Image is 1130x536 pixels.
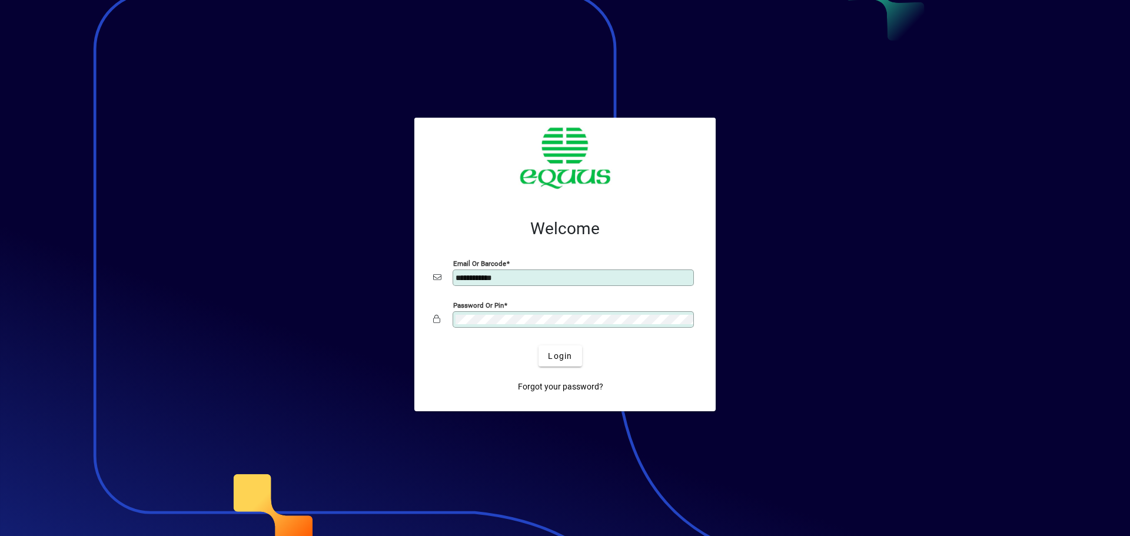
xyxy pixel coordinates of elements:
mat-label: Email or Barcode [453,259,506,268]
button: Login [539,345,581,367]
span: Forgot your password? [518,381,603,393]
h2: Welcome [433,219,697,239]
a: Forgot your password? [513,376,608,397]
span: Login [548,350,572,362]
mat-label: Password or Pin [453,301,504,309]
